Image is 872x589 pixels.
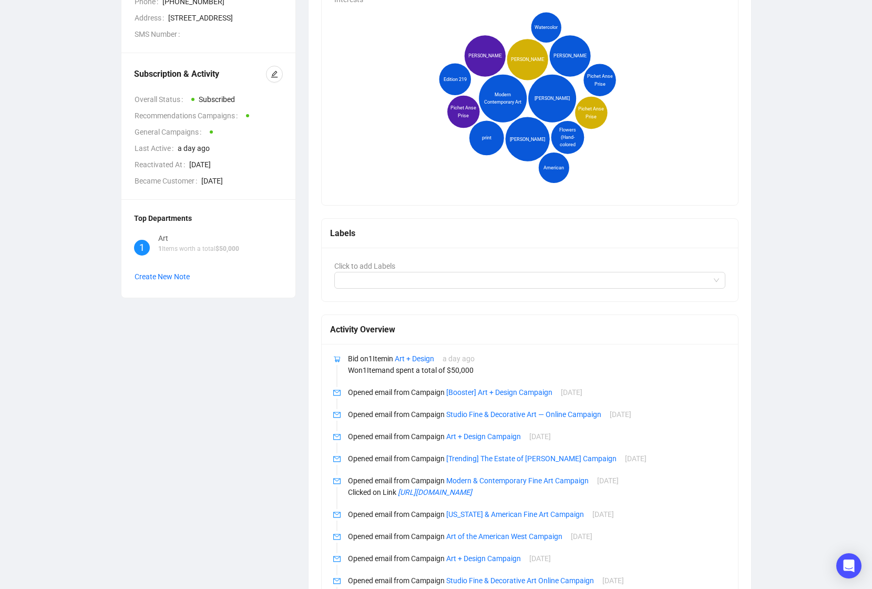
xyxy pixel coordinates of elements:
span: mail [333,455,341,463]
span: Subscribed [199,95,235,104]
span: Reactivated At [135,159,189,170]
span: Pichet Anse Prise [450,104,476,119]
span: [STREET_ADDRESS] [168,12,283,24]
p: Opened email from Campaign [348,575,726,586]
span: SMS Number [135,28,184,40]
span: Watercolor [535,24,558,31]
p: Opened email from Campaign [348,387,726,398]
a: Studio Fine & Decorative Art — Online Campaign [446,410,601,419]
span: Last Active [135,143,178,154]
span: mail [333,533,341,541]
p: Opened email from Campaign [348,509,726,520]
p: Won 1 Item and spent a total of $ 50,000 [348,364,726,376]
span: edit [271,70,278,78]
span: Overall Status [135,94,187,105]
span: [DATE] [529,554,551,563]
p: Opened email from Campaign [348,409,726,420]
div: Top Departments [134,212,283,224]
span: Click to add Labels [334,262,395,270]
span: mail [333,389,341,397]
div: Subscription & Activity [134,68,266,80]
span: American [543,164,564,171]
span: mail [333,411,341,419]
span: Link [381,488,472,496]
span: Recommendations Campaigns [135,110,242,121]
span: [DATE] [610,410,631,419]
div: Activity Overview [330,323,730,336]
span: [PERSON_NAME] [467,53,502,60]
a: Modern & Contemporary Fine Art Campaign [446,476,589,485]
span: Modern Contemporary Art [484,91,522,106]
span: a day ago [443,354,475,363]
span: [DATE] [597,476,619,485]
span: [DATE] [529,432,551,441]
div: Labels [330,227,730,240]
span: [PERSON_NAME] [535,95,570,102]
span: $ 50,000 [216,245,239,252]
span: shopping-cart [333,356,341,363]
p: Clicked on [348,486,726,498]
span: mail [333,433,341,441]
span: [DATE] [571,532,592,541]
p: Opened email from Campaign [348,431,726,442]
span: [DATE] [189,159,283,170]
span: 1 [139,240,145,255]
span: [PERSON_NAME] [552,53,588,60]
p: Opened email from Campaign [348,531,726,542]
p: Bid on 1 Item in [348,353,726,364]
span: General Campaigns [135,126,206,138]
a: Art + Design Campaign [446,432,521,441]
span: [DATE] [625,454,647,463]
span: mail [333,555,341,563]
span: [PERSON_NAME] [510,136,545,143]
span: Pichet Anse Prise [587,73,612,87]
span: Create New Note [135,272,190,281]
span: Became Customer [135,175,201,187]
span: print [481,134,491,141]
span: Flowers (Hand-colored [554,126,580,148]
a: [URL][DOMAIN_NAME] [398,488,472,496]
span: Pichet Anse Prise [578,105,604,120]
a: Art of the American West Campaign [446,532,562,541]
span: [DATE] [201,175,283,187]
span: a day ago [178,143,283,154]
a: [Trending] The Estate of [PERSON_NAME] Campaign [446,454,617,463]
a: Art + Design [395,354,434,363]
span: [DATE] [561,388,582,397]
span: Address [135,12,168,24]
span: Edition 219 [443,76,466,83]
a: Art + Design Campaign [446,554,521,563]
div: Art [158,232,239,244]
a: [Booster] Art + Design Campaign [446,388,552,397]
a: Studio Fine & Decorative Art Online Campaign [446,576,594,585]
button: Create New Note [134,268,190,285]
span: 1 [158,245,162,252]
a: [US_STATE] & American Fine Art Campaign [446,510,584,519]
p: Opened email from Campaign [348,453,726,464]
p: Items worth a total [158,244,239,254]
span: [PERSON_NAME] [510,56,545,63]
span: [DATE] [602,576,624,585]
span: [DATE] [592,510,614,519]
p: Opened email from Campaign [348,553,726,564]
p: Opened email from Campaign [348,475,726,486]
span: mail [333,511,341,519]
div: Open Intercom Messenger [836,553,861,578]
span: mail [333,577,341,585]
span: mail [333,478,341,485]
